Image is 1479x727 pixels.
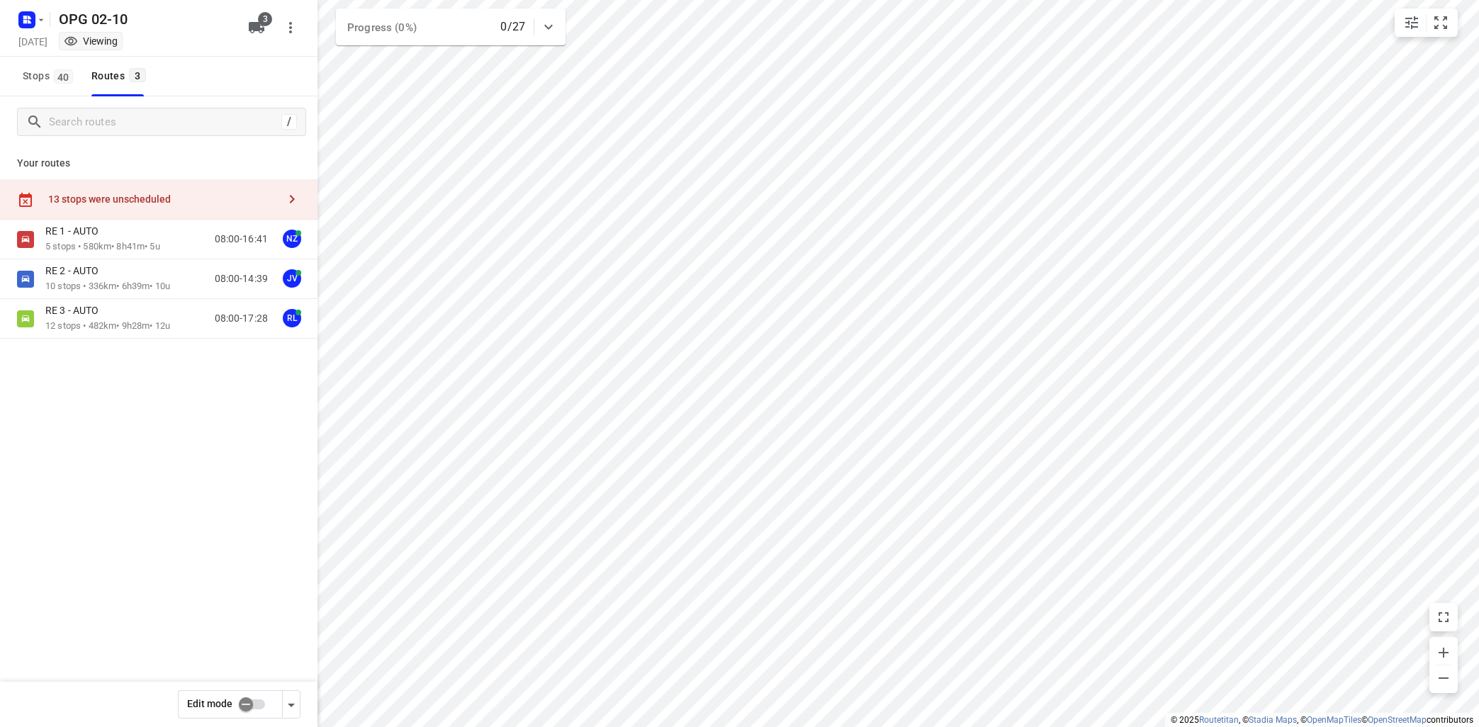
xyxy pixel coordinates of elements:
[91,67,150,85] div: Routes
[45,240,160,254] p: 5 stops • 580km • 8h41m • 5u
[45,264,107,277] p: RE 2 - AUTO
[500,18,525,35] p: 0/27
[1199,715,1239,725] a: Routetitan
[336,9,566,45] div: Progress (0%)0/27
[1395,9,1458,37] div: small contained button group
[1249,715,1297,725] a: Stadia Maps
[187,698,232,709] span: Edit mode
[1398,9,1426,37] button: Map settings
[242,13,271,42] button: 3
[45,304,107,317] p: RE 3 - AUTO
[49,111,281,133] input: Search routes
[1368,715,1427,725] a: OpenStreetMap
[64,34,118,48] div: You are currently in view mode. To make any changes, go to edit project.
[215,271,268,286] p: 08:00-14:39
[45,280,170,293] p: 10 stops • 336km • 6h39m • 10u
[281,114,297,130] div: /
[215,232,268,247] p: 08:00-16:41
[283,695,300,713] div: Driver app settings
[129,68,146,82] span: 3
[23,67,77,85] span: Stops
[258,12,272,26] span: 3
[1171,715,1473,725] li: © 2025 , © , © © contributors
[45,225,107,237] p: RE 1 - AUTO
[45,320,170,333] p: 12 stops • 482km • 9h28m • 12u
[48,193,278,205] div: 13 stops were unscheduled
[215,311,268,326] p: 08:00-17:28
[17,156,300,171] p: Your routes
[347,21,417,34] span: Progress (0%)
[54,69,73,84] span: 40
[1307,715,1361,725] a: OpenMapTiles
[1427,9,1455,37] button: Fit zoom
